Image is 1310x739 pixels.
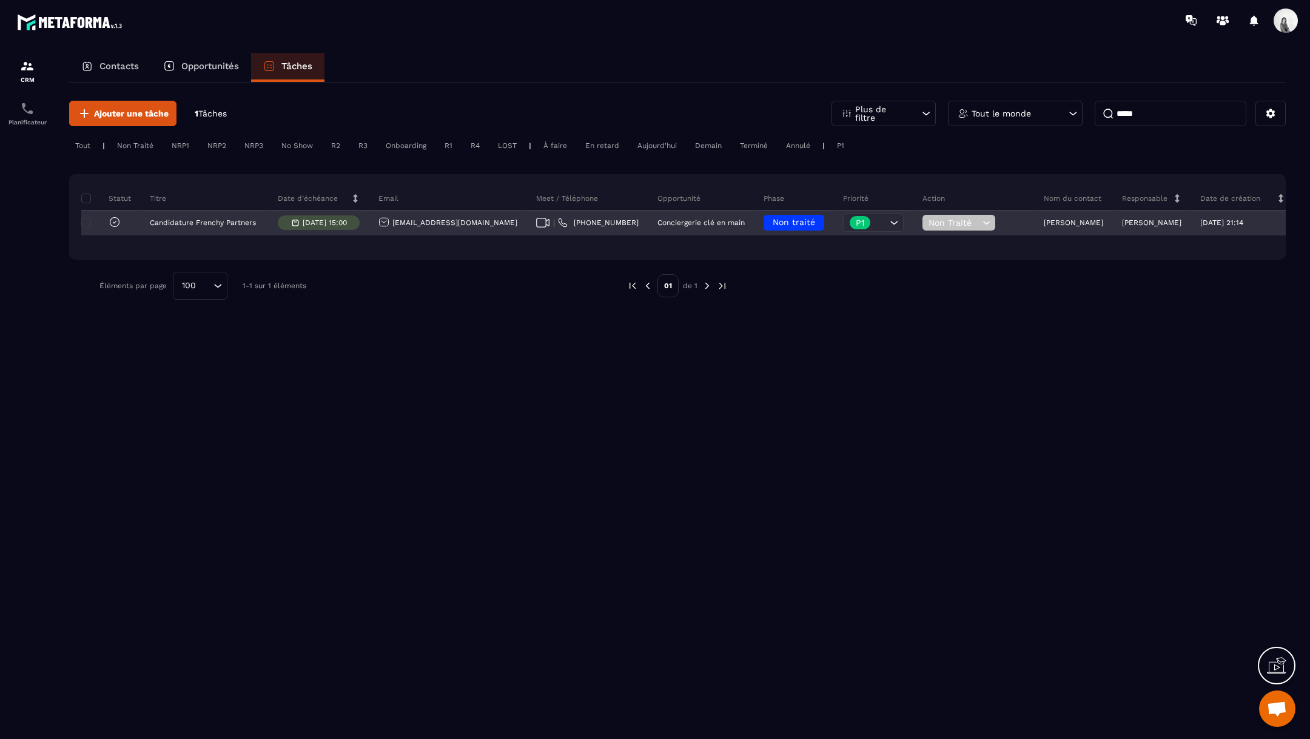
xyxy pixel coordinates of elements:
span: | [553,218,555,228]
p: Titre [150,194,166,203]
div: À faire [537,138,573,153]
div: LOST [492,138,523,153]
a: Tâches [251,53,324,82]
p: Responsable [1122,194,1167,203]
img: logo [17,11,126,33]
div: P1 [831,138,850,153]
a: Opportunités [151,53,251,82]
p: [PERSON_NAME] [1044,218,1103,227]
p: Plus de filtre [855,105,909,122]
p: Opportunité [657,194,700,203]
div: R4 [465,138,486,153]
span: Ajouter une tâche [94,107,169,120]
img: prev [642,280,653,291]
p: Éléments par page [99,282,167,290]
a: formationformationCRM [3,50,52,92]
img: scheduler [20,101,35,116]
p: Planificateur [3,119,52,126]
p: Date d’échéance [278,194,338,203]
p: Statut [84,194,131,203]
p: [DATE] 21:14 [1200,218,1243,227]
a: [PHONE_NUMBER] [558,218,639,228]
div: Tout [69,138,96,153]
p: de 1 [683,281,697,291]
p: | [102,141,105,150]
div: NRP3 [238,138,269,153]
p: Conciergerie clé en main [657,218,745,227]
p: Tout le monde [972,109,1031,118]
p: 01 [657,274,679,297]
p: 1-1 sur 1 éléments [243,282,306,290]
p: Opportunités [181,61,239,72]
div: NRP2 [201,138,232,153]
p: Action [922,194,945,203]
div: Aujourd'hui [631,138,683,153]
p: Date de création [1200,194,1260,203]
img: formation [20,59,35,73]
div: R2 [325,138,346,153]
div: Onboarding [380,138,432,153]
div: Ouvrir le chat [1259,690,1295,727]
img: next [717,280,728,291]
div: R1 [438,138,458,153]
p: Nom du contact [1044,194,1101,203]
button: Ajouter une tâche [69,101,176,126]
img: next [702,280,713,291]
p: Candidature Frenchy Partners [150,218,256,227]
div: Terminé [734,138,774,153]
p: | [529,141,531,150]
a: Contacts [69,53,151,82]
span: 100 [178,279,200,292]
p: Contacts [99,61,139,72]
p: [DATE] 15:00 [303,218,347,227]
div: R3 [352,138,374,153]
p: [PERSON_NAME] [1122,218,1181,227]
img: prev [627,280,638,291]
span: Tâches [198,109,227,118]
input: Search for option [200,279,210,292]
p: | [822,141,825,150]
div: NRP1 [166,138,195,153]
p: CRM [3,76,52,83]
p: Priorité [843,194,868,203]
p: Tâches [281,61,312,72]
span: Non Traité [929,218,979,228]
div: Demain [689,138,728,153]
p: P1 [856,218,864,227]
div: Non Traité [111,138,160,153]
div: En retard [579,138,625,153]
p: Phase [764,194,784,203]
a: schedulerschedulerPlanificateur [3,92,52,135]
p: 1 [195,108,227,120]
div: No Show [275,138,319,153]
p: Email [378,194,398,203]
div: Annulé [780,138,816,153]
p: Meet / Téléphone [536,194,598,203]
span: Non traité [773,217,815,227]
div: Search for option [173,272,227,300]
